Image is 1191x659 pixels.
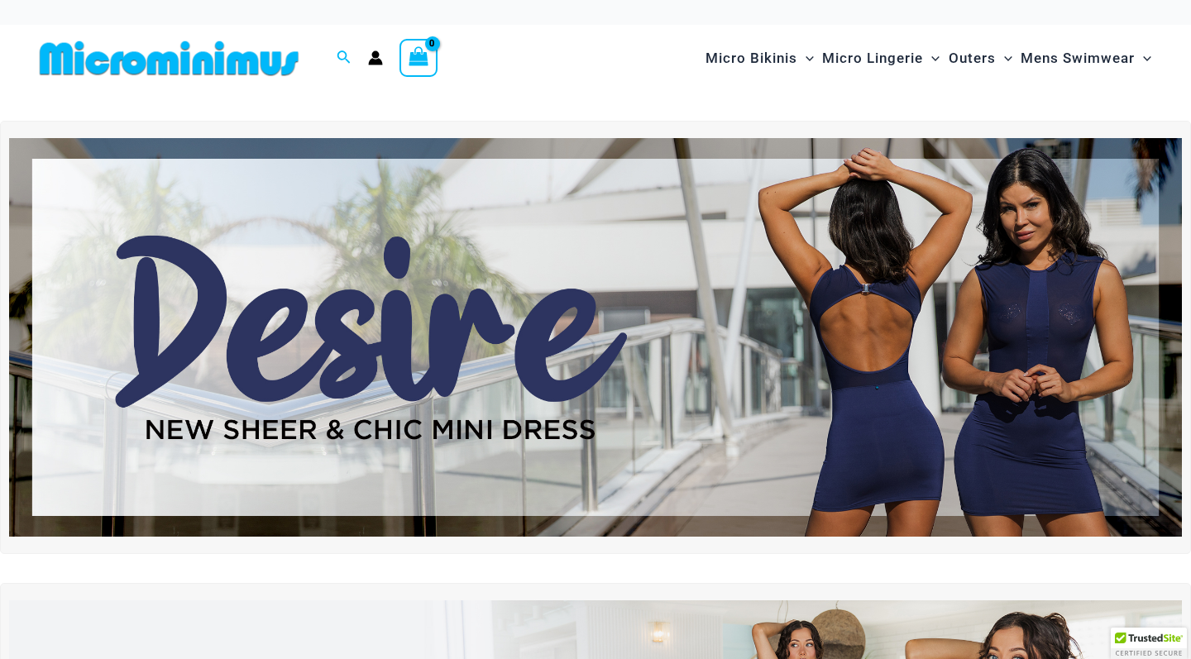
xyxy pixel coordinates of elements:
[949,37,996,79] span: Outers
[701,33,818,84] a: Micro BikinisMenu ToggleMenu Toggle
[996,37,1012,79] span: Menu Toggle
[706,37,797,79] span: Micro Bikinis
[1111,628,1187,659] div: TrustedSite Certified
[9,138,1182,537] img: Desire me Navy Dress
[1021,37,1135,79] span: Mens Swimwear
[399,39,438,77] a: View Shopping Cart, empty
[33,40,305,77] img: MM SHOP LOGO FLAT
[797,37,814,79] span: Menu Toggle
[945,33,1016,84] a: OutersMenu ToggleMenu Toggle
[822,37,923,79] span: Micro Lingerie
[923,37,940,79] span: Menu Toggle
[699,31,1158,86] nav: Site Navigation
[368,50,383,65] a: Account icon link
[1135,37,1151,79] span: Menu Toggle
[1016,33,1155,84] a: Mens SwimwearMenu ToggleMenu Toggle
[337,48,352,69] a: Search icon link
[818,33,944,84] a: Micro LingerieMenu ToggleMenu Toggle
